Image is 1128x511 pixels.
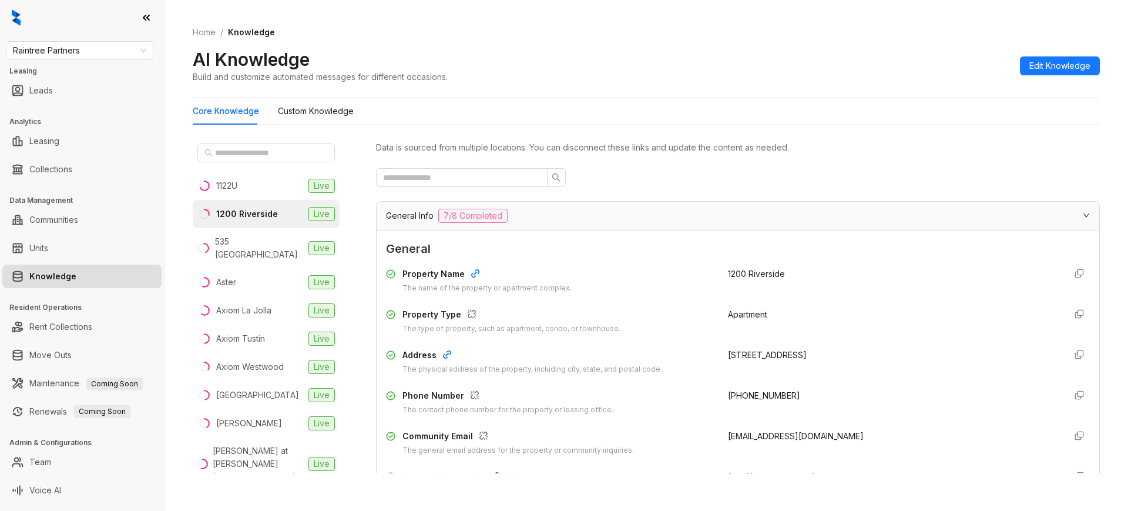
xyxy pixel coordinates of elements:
[2,343,162,367] li: Move Outs
[377,202,1099,230] div: General Info7/8 Completed
[215,235,304,261] div: 535 [GEOGRAPHIC_DATA]
[552,173,561,182] span: search
[216,360,284,373] div: Axiom Westwood
[438,209,508,223] span: 7/8 Completed
[29,450,51,474] a: Team
[2,450,162,474] li: Team
[2,400,162,423] li: Renewals
[728,349,1056,362] div: [STREET_ADDRESS]
[402,389,613,405] div: Phone Number
[29,208,78,232] a: Communities
[1083,212,1090,219] span: expanded
[13,42,146,59] span: Raintree Partners
[402,308,620,323] div: Property Type
[74,405,130,418] span: Coming Soon
[728,431,864,441] span: [EMAIL_ADDRESS][DOMAIN_NAME]
[228,27,275,37] span: Knowledge
[386,209,434,222] span: General Info
[216,179,237,192] div: 1122U
[193,105,259,118] div: Core Knowledge
[402,470,583,486] div: Community Website
[308,303,335,318] span: Live
[193,48,310,71] h2: AI Knowledge
[213,445,304,483] div: [PERSON_NAME] at [PERSON_NAME][GEOGRAPHIC_DATA]
[2,479,162,502] li: Voice AI
[204,149,213,157] span: search
[216,304,271,317] div: Axiom La Jolla
[2,236,162,260] li: Units
[29,236,48,260] a: Units
[376,141,1100,154] div: Data is sourced from multiple locations. You can disconnect these links and update the content as...
[402,283,572,294] div: The name of the property or apartment complex.
[1029,59,1090,72] span: Edit Knowledge
[308,275,335,289] span: Live
[216,276,236,289] div: Aster
[308,457,335,471] span: Live
[2,158,162,181] li: Collections
[402,349,662,364] div: Address
[216,208,278,221] div: 1200 Riverside
[308,388,335,402] span: Live
[29,158,72,181] a: Collections
[308,179,335,193] span: Live
[9,437,164,448] h3: Admin & Configurations
[29,400,130,423] a: RenewalsComing Soon
[308,207,335,221] span: Live
[216,389,299,402] div: [GEOGRAPHIC_DATA]
[402,323,620,335] div: The type of property, such as apartment, condo, or townhouse.
[9,116,164,127] h3: Analytics
[308,241,335,255] span: Live
[9,195,164,206] h3: Data Management
[193,71,448,83] div: Build and customize automated messages for different occasions.
[402,405,613,416] div: The contact phone number for the property or leasing office.
[9,302,164,313] h3: Resident Operations
[728,269,785,279] span: 1200 Riverside
[386,240,1090,258] span: General
[402,268,572,283] div: Property Name
[308,332,335,346] span: Live
[216,332,265,345] div: Axiom Tustin
[29,265,76,288] a: Knowledge
[1020,56,1100,75] button: Edit Knowledge
[308,416,335,430] span: Live
[220,26,223,39] li: /
[278,105,354,118] div: Custom Knowledge
[2,79,162,102] li: Leads
[29,479,61,502] a: Voice AI
[86,378,143,390] span: Coming Soon
[728,390,800,400] span: [PHONE_NUMBER]
[402,364,662,375] div: The physical address of the property, including city, state, and postal code.
[402,430,634,445] div: Community Email
[190,26,218,39] a: Home
[2,315,162,339] li: Rent Collections
[728,309,767,319] span: Apartment
[29,315,92,339] a: Rent Collections
[728,472,815,482] span: [URL][DOMAIN_NAME]
[308,360,335,374] span: Live
[12,9,21,26] img: logo
[29,129,59,153] a: Leasing
[2,372,162,395] li: Maintenance
[2,129,162,153] li: Leasing
[29,343,72,367] a: Move Outs
[29,79,53,102] a: Leads
[2,265,162,288] li: Knowledge
[402,445,634,456] div: The general email address for the property or community inquiries.
[216,417,282,430] div: [PERSON_NAME]
[2,208,162,232] li: Communities
[9,66,164,76] h3: Leasing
